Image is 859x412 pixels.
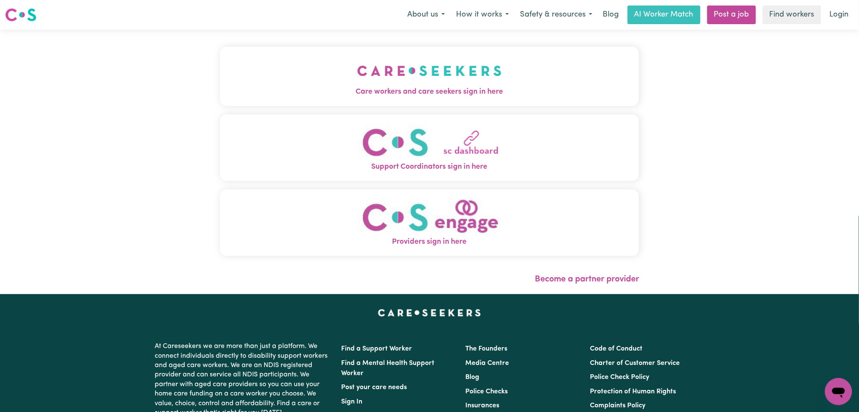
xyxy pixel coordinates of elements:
button: How it works [450,6,514,24]
button: Safety & resources [514,6,598,24]
a: Charter of Customer Service [590,360,680,367]
span: Care workers and care seekers sign in here [220,86,639,97]
iframe: Button to launch messaging window [825,378,852,405]
a: Code of Conduct [590,345,642,352]
span: Support Coordinators sign in here [220,161,639,173]
a: Find a Support Worker [342,345,412,352]
a: Careseekers home page [378,309,481,316]
a: AI Worker Match [628,6,701,24]
button: About us [402,6,450,24]
span: Providers sign in here [220,237,639,248]
img: Careseekers logo [5,7,36,22]
a: Media Centre [466,360,509,367]
a: Blog [466,374,480,381]
a: Sign In [342,398,363,405]
a: The Founders [466,345,508,352]
a: Police Check Policy [590,374,649,381]
a: Blog [598,6,624,24]
button: Providers sign in here [220,189,639,256]
a: Police Checks [466,388,508,395]
a: Find workers [763,6,821,24]
button: Support Coordinators sign in here [220,114,639,181]
a: Careseekers logo [5,5,36,25]
a: Insurances [466,402,500,409]
a: Find a Mental Health Support Worker [342,360,435,377]
a: Become a partner provider [535,275,639,284]
a: Protection of Human Rights [590,388,676,395]
a: Login [825,6,854,24]
a: Post a job [707,6,756,24]
a: Post your care needs [342,384,407,391]
a: Complaints Policy [590,402,645,409]
button: Care workers and care seekers sign in here [220,47,639,106]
